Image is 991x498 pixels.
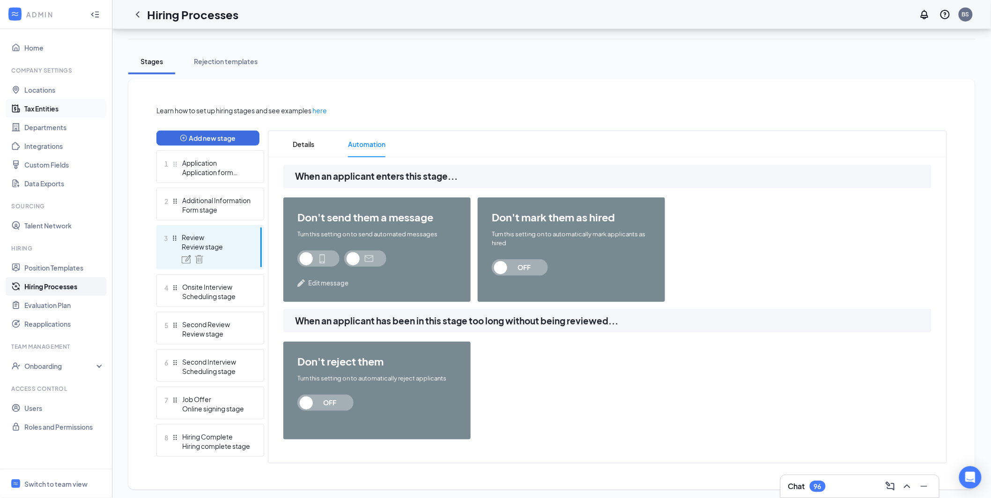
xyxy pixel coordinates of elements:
[11,66,103,74] div: Company Settings
[172,397,178,403] svg: Drag
[10,9,20,19] svg: WorkstreamLogo
[26,10,82,19] div: ADMIN
[297,356,457,367] span: don't reject them
[24,361,96,371] div: Onboarding
[172,359,178,366] svg: Drag
[24,137,104,155] a: Integrations
[164,282,168,293] span: 4
[164,395,168,406] span: 7
[182,432,251,441] div: Hiring Complete
[164,196,168,207] span: 2
[24,417,104,436] a: Roles and Permissions
[90,10,100,19] svg: Collapse
[182,168,251,177] div: Application form stage
[917,479,932,494] button: Minimize
[11,361,21,371] svg: UserCheck
[24,479,88,489] div: Switch to team view
[297,212,457,223] span: don't send them a message
[293,131,314,157] span: Details
[24,216,104,235] a: Talent Network
[11,385,103,393] div: Access control
[172,198,178,205] svg: Drag
[180,135,187,141] span: plus-circle
[312,105,327,116] a: here
[959,466,982,489] div: Open Intercom Messenger
[156,131,259,146] button: plus-circleAdd new stage
[492,212,651,223] span: don't mark them as hired
[182,366,251,376] div: Scheduling stage
[919,9,930,20] svg: Notifications
[182,205,251,214] div: Form stage
[138,57,166,66] div: Stages
[24,277,104,296] a: Hiring Processes
[297,374,457,383] div: Turn this setting on to automatically reject applicants
[147,7,238,22] h1: Hiring Processes
[492,230,651,248] div: Turn this setting on to automatically mark applicants as hired
[24,315,104,333] a: Reapplications
[24,258,104,277] a: Position Templates
[172,434,178,441] svg: Drag
[164,320,168,331] span: 5
[814,483,821,491] div: 96
[918,481,930,492] svg: Minimize
[24,155,104,174] a: Custom Fields
[164,357,168,368] span: 6
[11,343,103,351] div: Team Management
[962,10,969,18] div: BS
[885,481,896,492] svg: ComposeMessage
[13,481,19,487] svg: WorkstreamLogo
[194,57,258,66] div: Rejection templates
[11,244,103,252] div: Hiring
[24,174,104,193] a: Data Exports
[171,235,178,242] svg: Drag
[182,357,251,366] div: Second Interview
[24,399,104,417] a: Users
[182,329,251,338] div: Review stage
[297,230,457,239] div: Turn this setting on to send automated messages
[24,99,104,118] a: Tax Entities
[939,9,951,20] svg: QuestionInfo
[156,105,311,116] span: Learn how to set up hiring stages and see examples
[164,233,168,244] span: 3
[182,282,251,292] div: Onsite Interview
[182,242,250,251] div: Review stage
[309,395,350,411] span: OFF
[348,131,385,157] span: Automation
[883,479,898,494] button: ComposeMessage
[182,292,251,301] div: Scheduling stage
[132,9,143,20] svg: ChevronLeft
[902,481,913,492] svg: ChevronUp
[900,479,915,494] button: ChevronUp
[308,278,348,288] span: Edit message
[295,169,932,183] span: When an applicant enters this stage...
[182,395,251,404] div: Job Offer
[164,432,168,443] span: 8
[788,481,805,491] h3: Chat
[182,320,251,329] div: Second Review
[172,285,178,291] svg: Drag
[11,202,103,210] div: Sourcing
[24,296,104,315] a: Evaluation Plan
[24,81,104,99] a: Locations
[182,158,251,168] div: Application
[295,314,932,328] span: When an applicant has been in this stage too long without being reviewed...
[182,404,251,413] div: Online signing stage
[182,441,251,451] div: Hiring complete stage
[182,233,250,242] div: Review
[503,259,545,276] span: OFF
[24,38,104,57] a: Home
[172,161,178,168] svg: Drag
[172,322,178,329] svg: Drag
[164,158,168,169] span: 1
[182,196,251,205] div: Additional Information
[24,118,104,137] a: Departments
